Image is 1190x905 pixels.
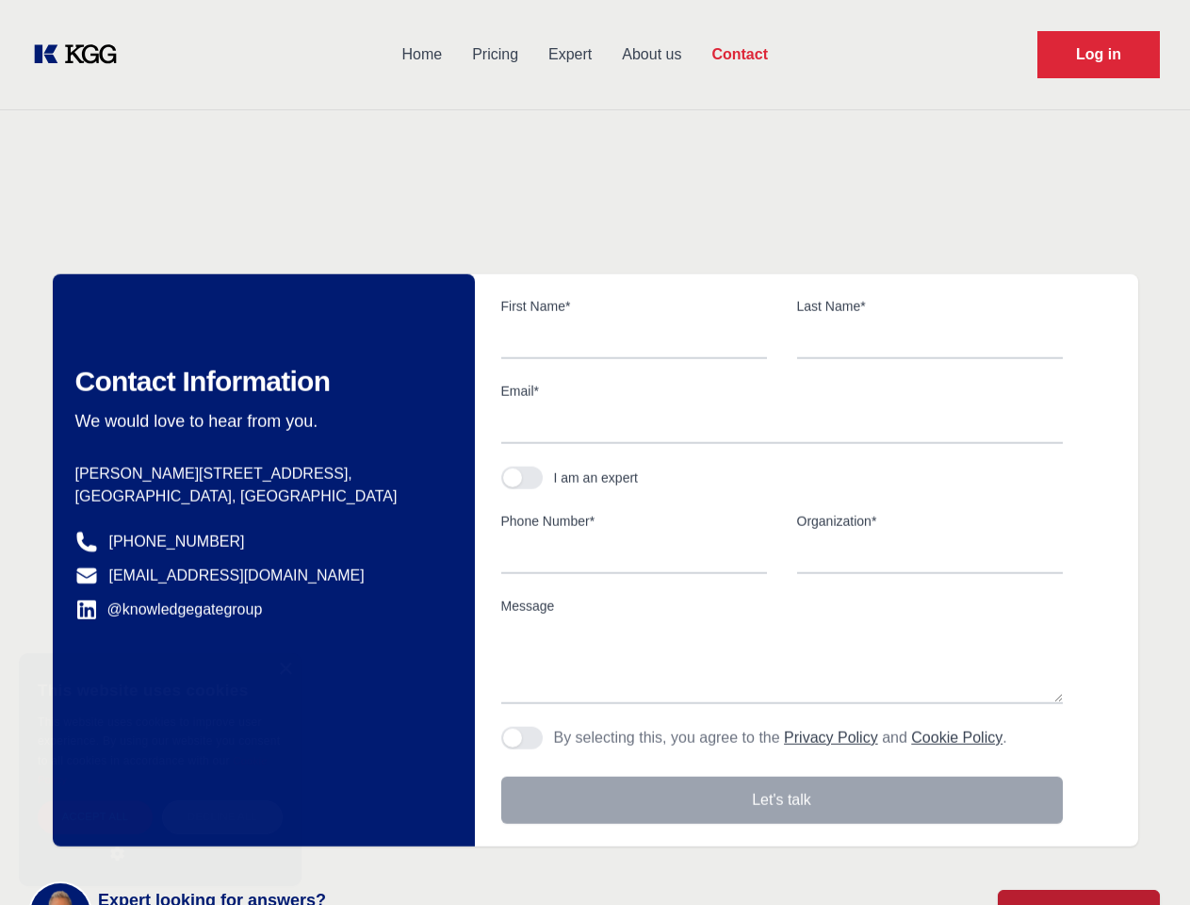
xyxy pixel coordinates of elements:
label: Message [501,597,1063,616]
a: KOL Knowledge Platform: Talk to Key External Experts (KEE) [30,40,132,70]
a: Home [386,30,457,79]
a: Cookie Policy [38,755,268,785]
a: Expert [533,30,607,79]
h2: Contact Information [75,365,445,399]
a: Pricing [457,30,533,79]
div: I am an expert [554,469,639,487]
a: Request Demo [1037,31,1160,78]
label: Phone Number* [501,512,767,531]
div: Decline all [162,800,283,833]
div: This website uses cookies [38,667,283,713]
a: Contact [696,30,783,79]
p: By selecting this, you agree to the and . [554,727,1007,749]
p: [GEOGRAPHIC_DATA], [GEOGRAPHIC_DATA] [75,485,445,508]
button: Let's talk [501,777,1063,824]
label: Email* [501,382,1063,401]
a: [EMAIL_ADDRESS][DOMAIN_NAME] [109,565,365,587]
label: First Name* [501,297,767,316]
p: We would love to hear from you. [75,410,445,433]
div: Close [278,663,292,677]
label: Organization* [797,512,1063,531]
iframe: Chat Widget [1096,814,1190,905]
a: [PHONE_NUMBER] [109,531,245,553]
span: This website uses cookies to improve user experience. By using our website you consent to all coo... [38,716,280,767]
div: Accept all [38,800,153,833]
a: Privacy Policy [784,730,878,746]
a: @knowledgegategroup [75,599,263,621]
p: [PERSON_NAME][STREET_ADDRESS], [75,463,445,485]
a: Cookie Policy [911,730,1003,746]
label: Last Name* [797,297,1063,316]
a: About us [607,30,696,79]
